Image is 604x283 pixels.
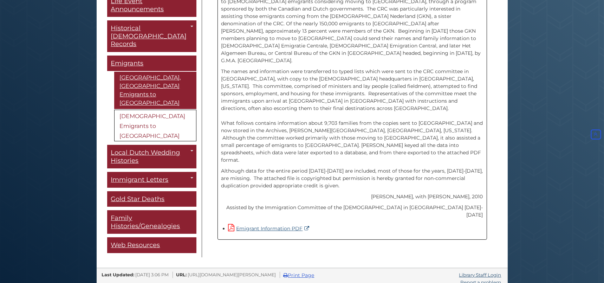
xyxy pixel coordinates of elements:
span: Family Histories/Genealogies [111,214,180,230]
a: Immigrant Letters [107,172,196,188]
a: Gold Star Deaths [107,191,196,207]
span: Web Resources [111,241,160,249]
a: Emigrants [107,56,196,71]
p: Assisted by the Immigration Committee of the [DEMOGRAPHIC_DATA] in [GEOGRAPHIC_DATA] [DATE]-[DATE] [221,204,483,219]
span: Last Updated: [102,272,135,277]
span: Local Dutch Wedding Histories [111,149,180,165]
span: URL: [176,272,187,277]
a: Print Page [284,272,314,278]
a: Emigrant Information PDF [228,225,311,232]
a: Historical [DEMOGRAPHIC_DATA] Records [107,20,196,52]
p: The names and information were transferred to typed lists which were sent to the CRC committee in... [221,68,483,164]
i: Print Page [284,273,288,278]
span: Historical [DEMOGRAPHIC_DATA] Records [111,24,187,48]
a: Back to Top [589,131,602,138]
a: Local Dutch Wedding Histories [107,145,196,168]
a: Web Resources [107,237,196,253]
a: [GEOGRAPHIC_DATA], [GEOGRAPHIC_DATA] Emigrants to [GEOGRAPHIC_DATA] [114,72,196,109]
span: Emigrants [111,59,144,67]
span: [URL][DOMAIN_NAME][PERSON_NAME] [188,272,276,277]
p: [PERSON_NAME], with [PERSON_NAME], 2010 [221,193,483,200]
a: [DEMOGRAPHIC_DATA] Emigrants to [GEOGRAPHIC_DATA] [114,110,196,141]
a: Family Histories/Genealogies [107,210,196,234]
p: Although data for the entire period [DATE]-[DATE] are included, most of those for the years, [DAT... [221,167,483,189]
span: [DATE] 3:06 PM [136,272,169,277]
a: Library Staff Login [459,272,501,278]
span: Immigrant Letters [111,176,169,184]
span: Gold Star Deaths [111,195,165,203]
